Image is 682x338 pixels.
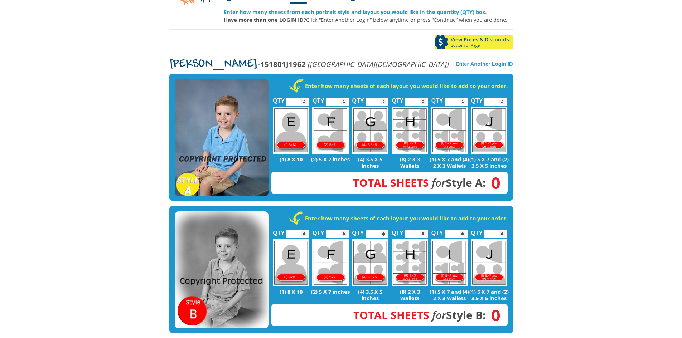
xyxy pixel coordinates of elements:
[311,288,350,295] p: (2) 5 X 7 inches
[469,288,509,301] p: (1) 5 X 7 and (2) 3.5 X 5 inches
[456,61,513,67] a: Enter Another Login ID
[431,107,468,154] img: I
[271,156,311,162] p: (1) 8 X 10
[169,59,258,70] span: [PERSON_NAME]
[273,222,285,240] label: QTY
[271,288,311,295] p: (1) 8 X 10
[353,175,486,190] strong: Style A:
[273,239,309,286] img: E
[305,82,508,89] strong: Enter how many sheets of each layout you would like to add to your order.
[350,156,390,169] p: (4) 3.5 X 5 inches
[392,90,403,107] label: QTY
[486,311,500,319] span: 0
[353,308,429,322] span: Total Sheets
[352,90,364,107] label: QTY
[352,239,388,286] img: G
[486,179,500,187] span: 0
[224,16,306,23] strong: Have more than one LOGIN ID?
[313,90,324,107] label: QTY
[432,175,446,190] em: for
[390,288,430,301] p: (8) 2 X 3 Wallets
[430,156,469,169] p: (1) 5 X 7 and (4) 2 X 3 Wallets
[390,156,430,169] p: (8) 2 X 3 Wallets
[469,156,509,169] p: (1) 5 X 7 and (2) 3.5 X 5 inches
[312,107,349,154] img: F
[352,222,364,240] label: QTY
[435,35,513,49] a: View Prices & DiscountsBottom of Page
[353,308,486,322] strong: Style B:
[308,59,449,69] em: ([GEOGRAPHIC_DATA][DEMOGRAPHIC_DATA])
[392,222,403,240] label: QTY
[273,107,309,154] img: E
[430,288,469,301] p: (1) 5 X 7 and (4) 2 X 3 Wallets
[392,107,428,154] img: H
[353,175,429,190] span: Total Sheets
[175,79,269,196] img: STYLE A
[313,222,324,240] label: QTY
[471,107,507,154] img: J
[312,239,349,286] img: F
[471,222,483,240] label: QTY
[431,239,468,286] img: I
[471,239,507,286] img: J
[431,90,443,107] label: QTY
[273,90,285,107] label: QTY
[352,107,388,154] img: G
[431,222,443,240] label: QTY
[451,43,513,48] span: Bottom of Page
[224,16,513,24] p: Click “Enter Another Login” below anytime or press “Continue” when you are done.
[350,288,390,301] p: (4) 3.5 X 5 inches
[169,60,449,68] p: -
[224,8,487,15] strong: Enter how many sheets from each portrait style and layout you would like in the quantity (QTY) box.
[392,239,428,286] img: H
[311,156,350,162] p: (2) 5 X 7 inches
[175,211,269,329] img: STYLE B
[260,59,306,69] strong: 151801J1962
[471,90,483,107] label: QTY
[432,308,446,322] em: for
[305,215,508,222] strong: Enter how many sheets of each layout you would like to add to your order.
